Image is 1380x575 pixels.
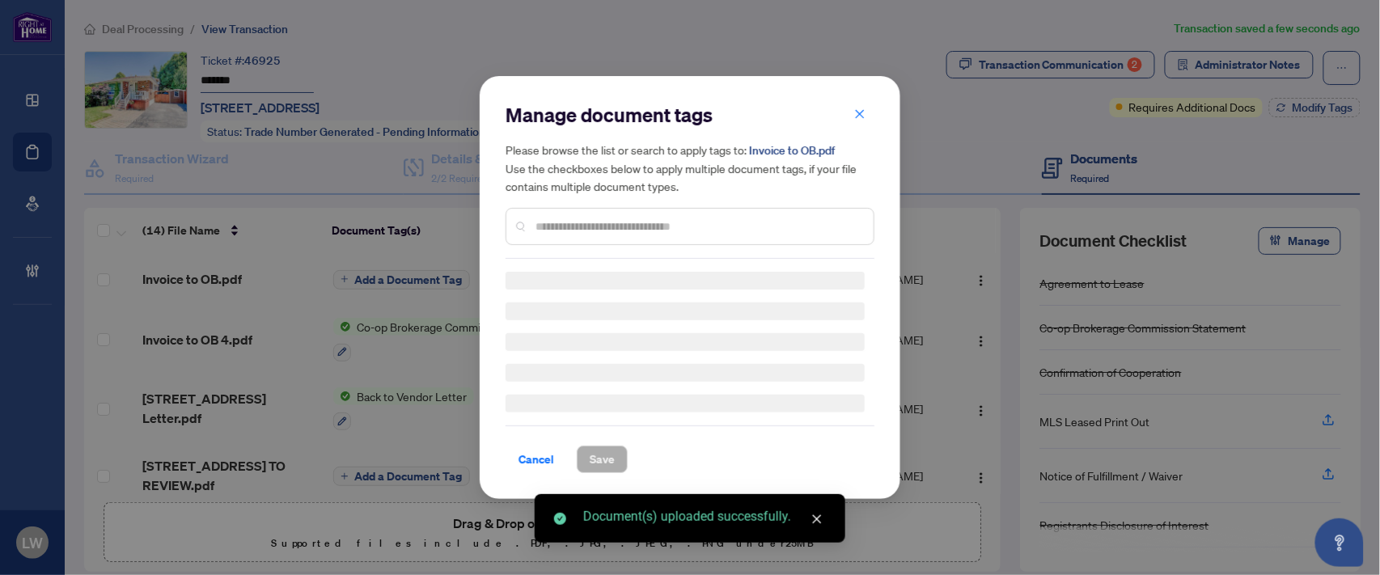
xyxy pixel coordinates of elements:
[577,446,628,473] button: Save
[1315,518,1364,567] button: Open asap
[506,102,874,128] h2: Manage document tags
[519,446,554,472] span: Cancel
[554,513,566,525] span: check-circle
[811,514,823,525] span: close
[808,510,826,528] a: Close
[506,446,567,473] button: Cancel
[854,108,866,120] span: close
[749,143,835,158] span: Invoice to OB.pdf
[583,507,826,526] div: Document(s) uploaded successfully.
[506,141,874,195] h5: Please browse the list or search to apply tags to: Use the checkboxes below to apply multiple doc...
